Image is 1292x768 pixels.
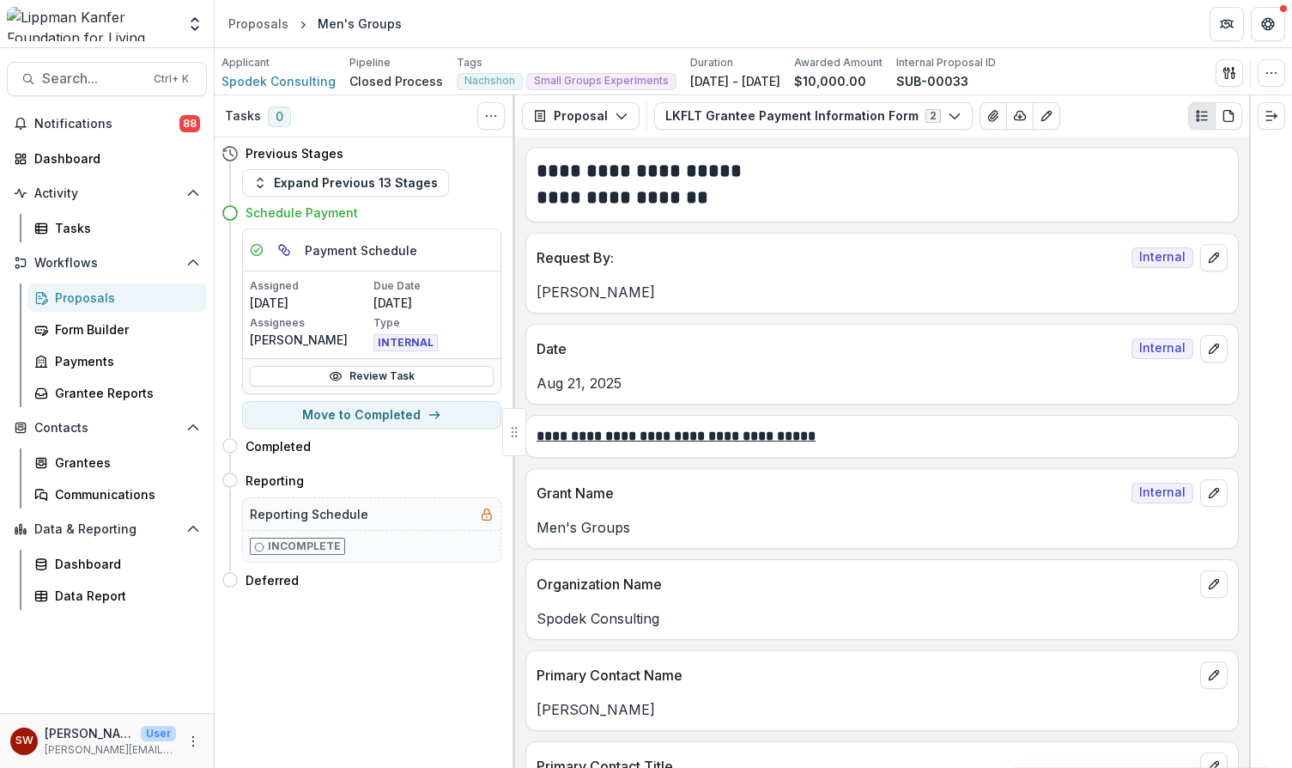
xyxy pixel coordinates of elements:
a: Data Report [27,582,207,610]
span: Internal [1131,338,1193,359]
button: edit [1200,479,1228,507]
h4: Schedule Payment [246,204,358,222]
span: Workflows [34,256,179,271]
h4: Reporting [246,472,304,490]
button: Expand right [1258,102,1285,130]
button: edit [1200,661,1228,689]
span: 88 [179,115,200,132]
span: Notifications [34,117,179,131]
a: Communications [27,480,207,509]
p: $10,000.00 [794,72,866,90]
button: Notifications88 [7,110,207,137]
p: [PERSON_NAME][EMAIL_ADDRESS][DOMAIN_NAME] [45,742,176,758]
a: Review Task [250,366,494,387]
button: Open entity switcher [183,7,207,41]
button: Proposal [522,102,640,130]
span: Internal [1131,247,1193,268]
h5: Payment Schedule [305,241,417,259]
div: Proposals [228,15,288,33]
p: SUB-00033 [896,72,968,90]
p: [DATE] [373,294,494,312]
p: [PERSON_NAME] [537,282,1228,302]
p: Duration [690,55,733,70]
div: Tasks [55,219,193,237]
p: Tags [457,55,482,70]
button: Edit as form [1033,102,1060,130]
span: Activity [34,186,179,201]
div: Grantee Reports [55,384,193,402]
p: User [141,726,176,741]
div: Ctrl + K [150,70,192,88]
p: [PERSON_NAME] [45,724,134,742]
button: Open Contacts [7,414,207,442]
span: Nachshon [464,75,515,87]
nav: breadcrumb [221,11,409,36]
span: INTERNAL [373,334,438,351]
p: Men's Groups [537,517,1228,538]
p: Request By: [537,247,1125,268]
p: [PERSON_NAME] [537,699,1228,720]
a: Payments [27,347,207,375]
button: Open Workflows [7,249,207,277]
p: Awarded Amount [794,55,883,70]
button: More [183,731,203,752]
button: PDF view [1215,102,1242,130]
a: Grantees [27,448,207,477]
a: Proposals [27,283,207,312]
p: Assignees [250,315,370,331]
span: Search... [42,70,143,87]
button: View dependent tasks [270,236,298,264]
button: edit [1200,570,1228,598]
p: Grant Name [537,483,1125,503]
p: Spodek Consulting [537,608,1228,629]
h4: Completed [246,437,311,455]
p: Aug 21, 2025 [537,373,1228,393]
button: edit [1200,244,1228,271]
button: edit [1200,335,1228,363]
h5: Reporting Schedule [250,505,368,523]
p: [DATE] [250,294,370,312]
img: Lippman Kanfer Foundation for Living Torah logo [7,7,176,41]
a: Spodek Consulting [221,72,336,90]
a: Tasks [27,214,207,242]
p: [DATE] - [DATE] [690,72,780,90]
button: Get Help [1251,7,1285,41]
a: Form Builder [27,315,207,344]
div: Men's Groups [318,15,402,33]
button: Open Data & Reporting [7,515,207,543]
p: Assigned [250,278,370,294]
button: Open Activity [7,180,207,207]
div: Data Report [55,587,193,605]
p: Type [373,315,494,331]
div: Dashboard [34,149,193,168]
div: Grantees [55,454,193,472]
p: Primary Contact Name [537,665,1193,686]
p: [PERSON_NAME] [250,331,370,349]
button: Plaintext view [1188,102,1216,130]
p: Closed Process [349,72,443,90]
p: Internal Proposal ID [896,55,996,70]
p: Organization Name [537,574,1193,594]
a: Proposals [221,11,295,36]
p: Due Date [373,278,494,294]
div: Communications [55,485,193,503]
h4: Previous Stages [246,144,343,162]
h3: Tasks [225,109,261,124]
button: Partners [1210,7,1244,41]
button: Toggle View Cancelled Tasks [477,102,505,130]
p: Date [537,338,1125,359]
button: Expand Previous 13 Stages [242,169,449,197]
h4: Deferred [246,571,299,589]
button: Search... [7,62,207,96]
span: Small Groups Experiments [534,75,669,87]
div: Samantha Carlin Willis [15,735,33,747]
p: Pipeline [349,55,391,70]
div: Dashboard [55,555,193,573]
p: Applicant [221,55,270,70]
a: Dashboard [27,550,207,578]
div: Payments [55,352,193,370]
button: LKFLT Grantee Payment Information Form2 [654,102,973,130]
button: Move to Completed [242,401,501,429]
div: Proposals [55,289,193,307]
